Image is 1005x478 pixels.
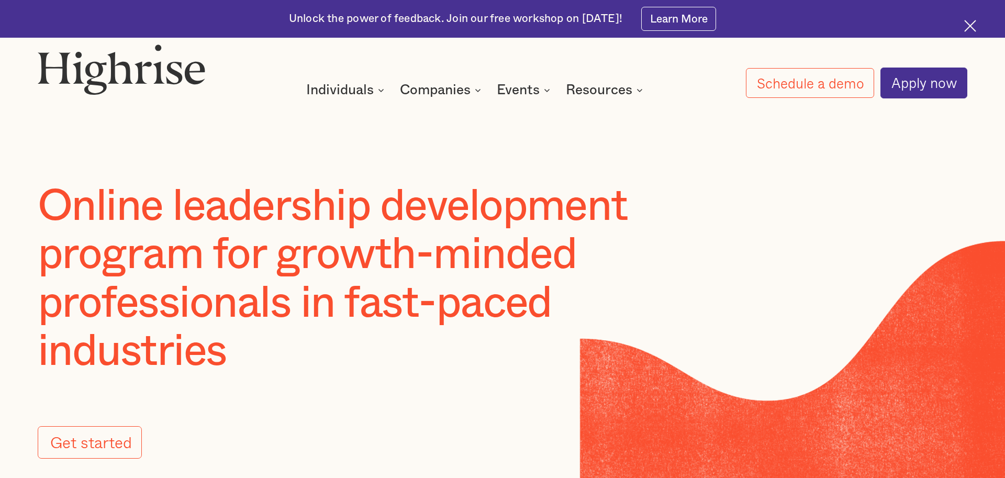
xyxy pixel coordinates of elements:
[497,84,553,96] div: Events
[880,68,967,98] a: Apply now
[289,12,622,27] div: Unlock the power of feedback. Join our free workshop on [DATE]!
[400,84,471,96] div: Companies
[306,84,387,96] div: Individuals
[38,44,206,95] img: Highrise logo
[497,84,540,96] div: Events
[566,84,646,96] div: Resources
[746,68,874,98] a: Schedule a demo
[400,84,484,96] div: Companies
[566,84,632,96] div: Resources
[964,20,976,32] img: Cross icon
[306,84,374,96] div: Individuals
[641,7,716,30] a: Learn More
[38,182,716,376] h1: Online leadership development program for growth-minded professionals in fast-paced industries
[38,426,142,459] a: Get started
